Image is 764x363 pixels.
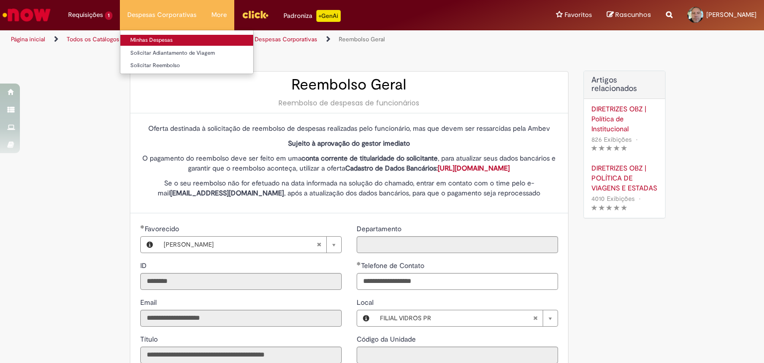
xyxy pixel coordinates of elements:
strong: Cadastro de Dados Bancários: [345,164,510,173]
span: • [637,192,643,205]
a: Solicitar Adiantamento de Viagem [120,48,253,59]
span: Despesas Corporativas [127,10,196,20]
img: click_logo_yellow_360x200.png [242,7,269,22]
div: Reembolso de despesas de funcionários [140,98,558,108]
span: Favoritos [565,10,592,20]
input: ID [140,273,342,290]
span: Telefone de Contato [361,261,426,270]
label: Somente leitura - Departamento [357,224,403,234]
a: DIRETRIZES OBZ | Política de Institucional [591,104,658,134]
img: ServiceNow [1,5,52,25]
a: Minhas Despesas [120,35,253,46]
strong: Sujeito à aprovação do gestor imediato [288,139,410,148]
ul: Despesas Corporativas [120,30,254,74]
label: Somente leitura - Email [140,297,159,307]
label: Somente leitura - ID [140,261,149,271]
span: • [634,133,640,146]
p: O pagamento do reembolso deve ser feito em uma , para atualizar seus dados bancários e garantir q... [140,153,558,173]
a: [PERSON_NAME]Limpar campo Favorecido [159,237,341,253]
span: [PERSON_NAME] [164,237,316,253]
span: Necessários - Favorecido [145,224,181,233]
span: 4010 Exibições [591,194,635,203]
a: FILIAL VIDROS PRLimpar campo Local [375,310,558,326]
a: DIRETRIZES OBZ | POLÍTICA DE VIAGENS E ESTADAS [591,163,658,193]
button: Local, Visualizar este registro FILIAL VIDROS PR [357,310,375,326]
a: Solicitar Reembolso [120,60,253,71]
div: Padroniza [284,10,341,22]
a: Rascunhos [607,10,651,20]
p: Oferta destinada à solicitação de reembolso de despesas realizadas pelo funcionário, mas que deve... [140,123,558,133]
span: Local [357,298,376,307]
span: Somente leitura - Código da Unidade [357,335,418,344]
input: Departamento [357,236,558,253]
h2: Reembolso Geral [140,77,558,93]
span: Obrigatório Preenchido [357,262,361,266]
strong: [EMAIL_ADDRESS][DOMAIN_NAME] [170,188,284,197]
h3: Artigos relacionados [591,76,658,93]
span: 1 [105,11,112,20]
input: Telefone de Contato [357,273,558,290]
span: Rascunhos [615,10,651,19]
p: +GenAi [316,10,341,22]
span: [PERSON_NAME] [706,10,757,19]
abbr: Limpar campo Favorecido [311,237,326,253]
a: Todos os Catálogos [67,35,119,43]
span: More [211,10,227,20]
button: Favorecido, Visualizar este registro Anderson Clayton Nascimento [141,237,159,253]
span: Somente leitura - Título [140,335,160,344]
span: 826 Exibições [591,135,632,144]
span: FILIAL VIDROS PR [380,310,533,326]
span: Somente leitura - Departamento [357,224,403,233]
span: Requisições [68,10,103,20]
a: [URL][DOMAIN_NAME] [438,164,510,173]
label: Somente leitura - Título [140,334,160,344]
ul: Trilhas de página [7,30,502,49]
a: Página inicial [11,35,45,43]
p: Se o seu reembolso não for efetuado na data informada na solução do chamado, entrar em contato co... [140,178,558,198]
a: Reembolso Geral [339,35,385,43]
label: Somente leitura - Código da Unidade [357,334,418,344]
a: Despesas Corporativas [255,35,317,43]
span: Somente leitura - Email [140,298,159,307]
abbr: Limpar campo Local [528,310,543,326]
strong: conta corrente de titularidade do solicitante [301,154,438,163]
span: Obrigatório Preenchido [140,225,145,229]
input: Email [140,310,342,327]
